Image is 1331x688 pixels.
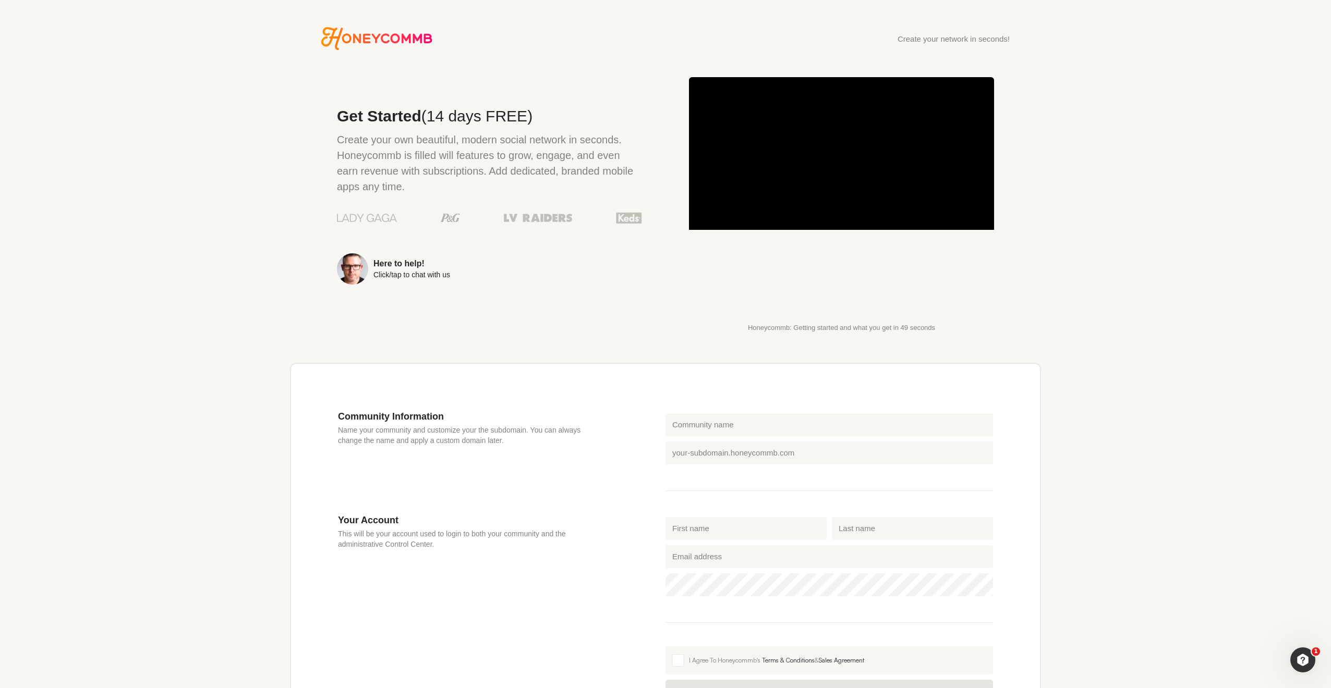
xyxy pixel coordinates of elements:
[665,441,993,464] input: your-subdomain.honeycommb.com
[1290,647,1315,672] iframe: Intercom live chat
[665,517,827,540] input: First name
[1312,647,1320,656] span: 1
[665,413,993,436] input: Community name
[832,517,993,540] input: Last name
[665,545,993,568] input: Email address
